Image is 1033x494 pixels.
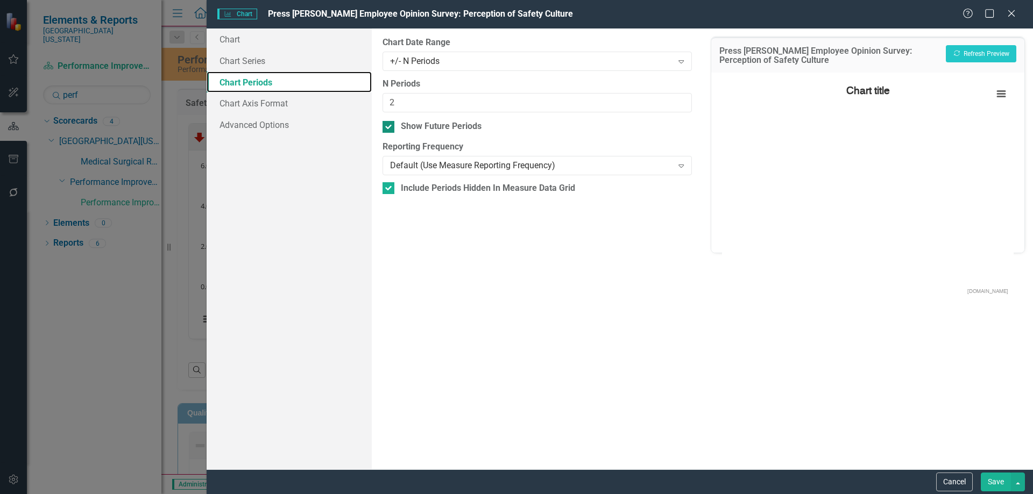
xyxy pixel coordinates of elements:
[401,120,482,133] div: Show Future Periods
[207,71,372,93] a: Chart Periods
[722,81,1014,296] div: Chart title. Highcharts interactive chart.
[846,86,889,96] text: Chart title
[981,472,1011,491] button: Save
[217,9,257,19] span: Chart
[719,46,940,65] h3: Press [PERSON_NAME] Employee Opinion Survey: Perception of Safety Culture
[383,78,691,90] label: N Periods
[390,160,673,172] div: Default (Use Measure Reporting Frequency)
[401,182,575,195] div: Include Periods Hidden In Measure Data Grid
[722,81,1014,296] svg: Interactive chart
[207,28,372,50] a: Chart
[390,55,673,67] div: +/- N Periods
[383,141,691,153] label: Reporting Frequency
[994,87,1009,102] button: View chart menu, Chart title
[967,289,1008,294] text: Chart credits: Highcharts.com
[207,114,372,135] a: Advanced Options
[207,50,372,71] a: Chart Series
[207,92,372,114] a: Chart Axis Format
[936,472,973,491] button: Cancel
[383,37,691,49] label: Chart Date Range
[946,45,1016,62] button: Refresh Preview
[268,9,573,19] span: Press [PERSON_NAME] Employee Opinion Survey: Perception of Safety Culture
